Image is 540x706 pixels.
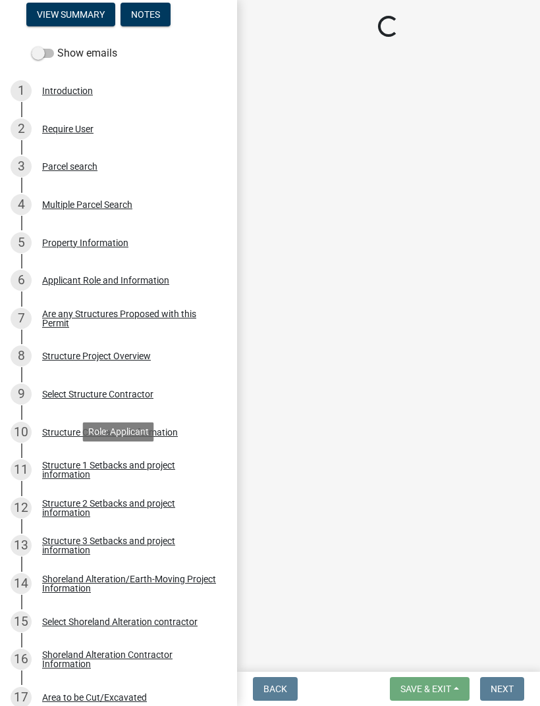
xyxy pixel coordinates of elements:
div: 10 [11,422,32,443]
span: Back [263,684,287,694]
div: 1 [11,80,32,101]
div: 11 [11,459,32,480]
wm-modal-confirm: Notes [121,11,171,21]
div: Applicant Role and Information [42,276,169,285]
wm-modal-confirm: Summary [26,11,115,21]
div: 9 [11,384,32,405]
button: View Summary [26,3,115,26]
span: Next [491,684,514,694]
button: Next [480,677,524,701]
div: Are any Structures Proposed with this Permit [42,309,216,328]
div: Multiple Parcel Search [42,200,132,209]
div: 7 [11,308,32,329]
button: Notes [121,3,171,26]
span: Save & Exit [400,684,451,694]
div: 8 [11,345,32,366]
div: 14 [11,573,32,594]
div: 3 [11,156,32,177]
div: 4 [11,194,32,215]
div: Parcel search [42,162,97,171]
div: Select Structure Contractor [42,390,153,399]
div: Introduction [42,86,93,95]
div: Property Information [42,238,128,247]
div: Role: Applicant [83,422,154,441]
div: Structure Project Overview [42,351,151,361]
div: Shoreland Alteration/Earth-Moving Project Information [42,574,216,593]
div: 16 [11,649,32,670]
label: Show emails [32,45,117,61]
div: Require User [42,124,94,134]
div: Structure 3 Setbacks and project information [42,536,216,555]
div: 15 [11,611,32,632]
div: Area to be Cut/Excavated [42,693,147,702]
button: Save & Exit [390,677,470,701]
button: Back [253,677,298,701]
div: 5 [11,232,32,253]
div: Structure 2 Setbacks and project information [42,499,216,517]
div: 13 [11,535,32,556]
div: Select Shoreland Alteration contractor [42,617,198,626]
div: Shoreland Alteration Contractor Information [42,650,216,668]
div: Structure Contractor Information [42,428,178,437]
div: 2 [11,118,32,139]
div: 6 [11,270,32,291]
div: 12 [11,497,32,518]
div: Structure 1 Setbacks and project information [42,461,216,479]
